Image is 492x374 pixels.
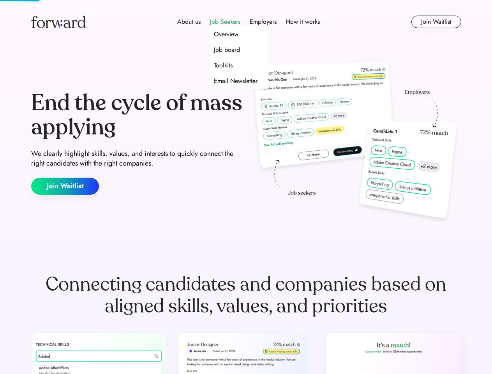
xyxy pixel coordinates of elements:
[411,16,461,28] button: Join Waitlist
[210,17,240,26] div: Job Seekers
[31,178,99,195] button: Join Waitlist
[214,61,233,70] div: Toolkits
[250,17,277,26] div: Employers
[31,91,243,139] div: End the cycle of mass applying
[31,16,86,28] img: Forward logo
[31,273,461,317] div: Connecting candidates and companies based on aligned skills, values, and priorities
[214,30,238,39] div: Overview
[31,149,243,168] div: We clearly highlight skills, values, and interests to quickly connect the right candidates with t...
[286,17,320,26] div: How it works
[177,17,201,26] div: About us
[214,76,257,86] div: Email Newsletter
[214,45,240,55] div: Job board
[249,59,461,227] img: hero-image.png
